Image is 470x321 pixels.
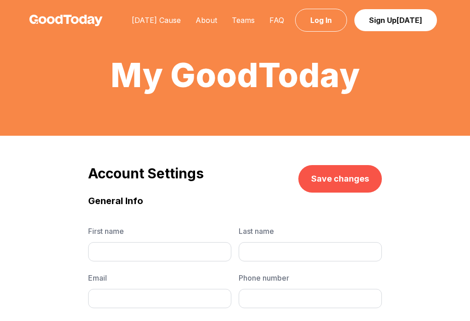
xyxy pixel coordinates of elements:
span: Email [88,272,231,283]
input: Phone number [239,289,382,308]
a: About [188,16,224,25]
span: [DATE] [397,16,422,25]
input: Email [88,289,231,308]
button: Save changes [298,165,382,193]
a: Sign Up[DATE] [354,9,437,31]
a: [DATE] Cause [124,16,188,25]
img: GoodToday [29,15,103,26]
h3: General Info [88,194,382,207]
h2: Account Settings [88,165,204,182]
span: Last name [239,226,382,237]
input: First name [88,242,231,261]
a: Log In [295,9,347,32]
span: First name [88,226,231,237]
a: Teams [224,16,262,25]
a: FAQ [262,16,291,25]
input: Last name [239,242,382,261]
span: Phone number [239,272,382,283]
